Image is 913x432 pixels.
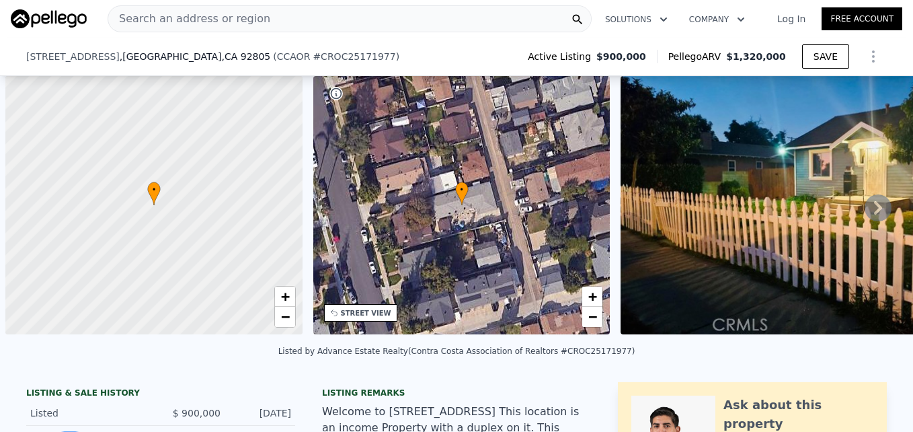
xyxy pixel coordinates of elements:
a: Zoom out [275,307,295,327]
div: [DATE] [231,406,291,420]
span: − [280,308,289,325]
button: SAVE [802,44,849,69]
div: ( ) [273,50,399,63]
button: Show Options [860,43,887,70]
span: CCAOR [277,51,311,62]
a: Free Account [822,7,902,30]
img: Pellego [11,9,87,28]
div: Listing remarks [322,388,591,398]
div: LISTING & SALE HISTORY [26,388,295,401]
span: Active Listing [528,50,596,63]
span: • [147,184,161,196]
span: $1,320,000 [726,51,786,62]
span: , [GEOGRAPHIC_DATA] [120,50,270,63]
button: Solutions [594,7,678,32]
div: Listed [30,406,150,420]
span: − [588,308,597,325]
span: + [588,288,597,305]
span: • [455,184,469,196]
span: Search an address or region [108,11,270,27]
span: , CA 92805 [221,51,270,62]
span: Pellego ARV [668,50,727,63]
a: Zoom in [275,287,295,307]
span: [STREET_ADDRESS] [26,50,120,63]
a: Zoom out [582,307,602,327]
div: • [147,182,161,205]
span: $900,000 [596,50,646,63]
a: Zoom in [582,287,602,307]
span: # CROC25171977 [313,51,395,62]
button: Company [678,7,756,32]
span: $ 900,000 [173,408,221,419]
div: STREET VIEW [341,308,391,318]
div: Listed by Advance Estate Realty (Contra Costa Association of Realtors #CROC25171977) [278,347,635,356]
a: Log In [761,12,822,26]
div: • [455,182,469,205]
span: + [280,288,289,305]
